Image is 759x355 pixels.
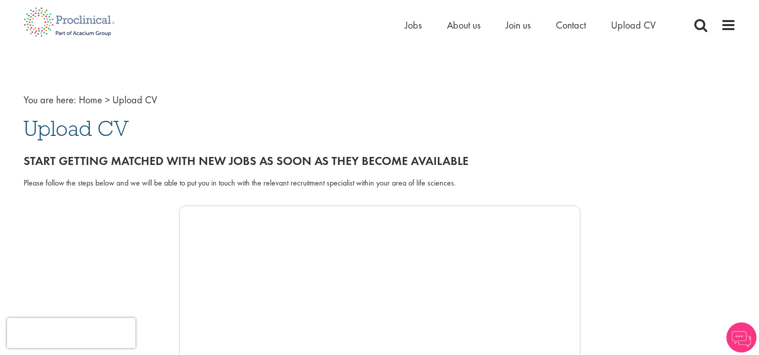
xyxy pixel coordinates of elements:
img: Chatbot [726,322,756,352]
span: Upload CV [24,115,129,142]
a: Upload CV [611,19,656,32]
span: You are here: [24,93,76,106]
a: Jobs [405,19,422,32]
a: About us [447,19,481,32]
span: Upload CV [112,93,157,106]
a: Contact [556,19,586,32]
h2: Start getting matched with new jobs as soon as they become available [24,154,736,167]
a: breadcrumb link [79,93,102,106]
a: Join us [506,19,531,32]
iframe: reCAPTCHA [7,318,135,348]
span: > [105,93,110,106]
div: Please follow the steps below and we will be able to put you in touch with the relevant recruitme... [24,177,736,189]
